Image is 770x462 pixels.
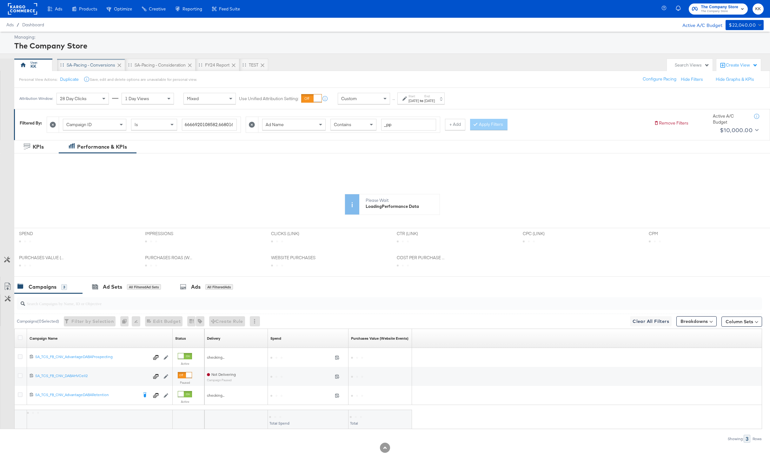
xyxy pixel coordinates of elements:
div: Ads [191,283,201,291]
input: Enter a search term [381,119,436,131]
div: Campaign Name [30,336,57,341]
span: Optimize [114,6,132,11]
div: Save, edit and delete options are unavailable for personal view. [90,77,197,82]
div: SA_TCS_FB_CNV_AdvantageDABARetention [35,392,138,397]
div: Search Views [675,62,709,68]
div: KK [30,63,36,69]
span: Creative [149,6,166,11]
sub: Campaign Paused [207,378,236,382]
div: Delivery [207,336,220,341]
span: Clear All Filters [633,318,669,325]
div: Drag to reorder tab [60,63,64,67]
span: Reporting [183,6,202,11]
button: KK [753,3,764,15]
div: Campaigns ( 0 Selected) [17,318,59,324]
span: Products [79,6,97,11]
div: Drag to reorder tab [128,63,132,67]
span: The Company Store [701,4,738,10]
label: Use Unified Attribution Setting: [239,96,299,102]
label: Active [178,362,192,366]
div: Campaigns [29,283,56,291]
span: ↑ [391,99,397,101]
span: Mixed [187,96,199,101]
div: SA-Pacing - Consideration [135,62,186,68]
div: Purchases Value (Website Events) [351,336,408,341]
div: $10,000.00 [720,125,753,135]
label: Active [178,400,192,404]
span: checking... [207,355,224,360]
span: Ads [55,6,62,11]
a: Reflects the ability of your Ad Campaign to achieve delivery based on ad states, schedule and bud... [207,336,220,341]
span: Is [135,122,138,127]
span: Total [350,421,358,426]
div: Status [175,336,186,341]
span: Contains [334,122,351,127]
button: $10,000.00 [717,125,760,135]
span: checking... [207,393,224,398]
label: End: [424,94,435,98]
span: Feed Suite [219,6,240,11]
div: Filtered By: [20,120,42,126]
span: Campaign ID [66,122,92,127]
div: [DATE] [408,98,419,103]
span: Ads [6,22,14,27]
div: Ad Sets [103,283,122,291]
input: Enter a search term [182,119,237,131]
div: Drag to reorder tab [199,63,202,67]
span: The Company Store [701,9,738,14]
button: Breakdowns [676,316,717,326]
button: Column Sets [721,317,762,327]
strong: to [419,98,424,103]
button: Hide Filters [681,76,703,82]
a: The total value of the purchase actions tracked by your Custom Audience pixel on your website aft... [351,336,408,341]
button: Duplicate [60,76,79,82]
div: The Company Store [14,40,762,51]
div: Active A/C Budget [713,113,748,125]
div: 3 [61,284,67,290]
div: Rows [752,437,762,441]
div: 0 [120,316,132,326]
a: SA_TCS_FB_CNV_AdvantageDABAProspecting [35,354,149,361]
div: FY24 Report [205,62,229,68]
div: Create View [726,62,758,68]
label: Start: [408,94,419,98]
button: $22,040.00 [726,20,764,30]
button: + Add [445,119,465,130]
span: KK [755,5,761,13]
div: SA_TCS_FB_CNV_AdvantageDABAProspecting [35,354,149,359]
span: 1 Day Views [125,96,149,101]
div: All Filtered Ads [205,284,233,290]
div: Personal View Actions: [19,77,57,82]
div: 3 [744,435,750,443]
span: Not Delivering [211,372,236,377]
a: SA_TCS_FB_CNV_AdvantageDABARetention [35,392,138,399]
div: TEST [249,62,258,68]
div: SA-Pacing - Conversions [67,62,115,68]
div: Showing: [727,437,744,441]
div: SA_TCS_FB_CNV_DABAHVCell2 [35,373,149,378]
div: Managing: [14,34,762,40]
span: Ad Name [266,122,284,127]
div: $22,040.00 [729,21,756,29]
button: Configure Pacing [638,74,681,85]
span: / [14,22,22,27]
div: All Filtered Ad Sets [127,284,161,290]
span: 28 Day Clicks [60,96,87,101]
div: KPIs [33,143,44,151]
span: Total Spend [269,421,289,426]
div: Attribution Window: [19,96,53,101]
a: Your campaign name. [30,336,57,341]
a: The total amount spent to date. [270,336,281,341]
label: Paused [178,381,192,385]
button: The Company StoreThe Company Store [689,3,748,15]
a: SA_TCS_FB_CNV_DABAHVCell2 [35,373,149,380]
a: Dashboard [22,22,44,27]
button: Remove Filters [654,120,688,126]
button: Clear All Filters [630,316,672,326]
div: Drag to reorder tab [242,63,246,67]
div: Active A/C Budget [676,20,722,29]
div: [DATE] [424,98,435,103]
div: Spend [270,336,281,341]
input: Search Campaigns by Name, ID or Objective [25,295,692,307]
